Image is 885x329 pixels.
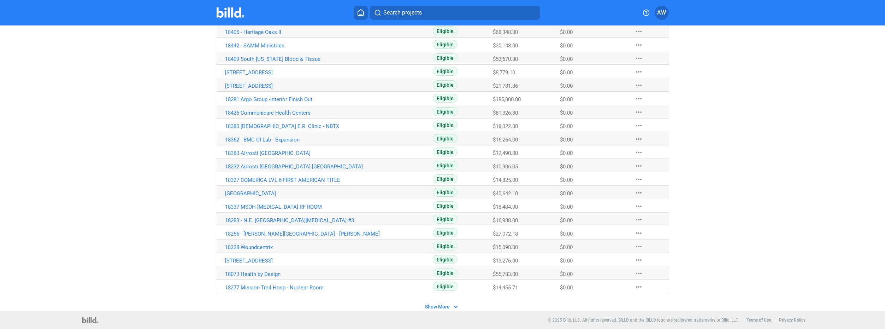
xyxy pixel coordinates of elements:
span: Show More [425,304,450,310]
span: $0.00 [560,137,573,143]
a: [STREET_ADDRESS] [225,69,433,76]
span: Eligible [433,201,458,210]
span: $21,781.86 [493,83,518,89]
span: Eligible [433,255,458,264]
a: 18256 - [PERSON_NAME][GEOGRAPHIC_DATA] - [PERSON_NAME] [225,231,433,237]
span: $0.00 [560,42,573,49]
span: $185,000.00 [493,96,521,103]
span: Eligible [433,269,458,277]
mat-icon: more_horiz [635,121,643,130]
a: 18337 MSOH [MEDICAL_DATA] RF ROOM [225,204,433,210]
span: Eligible [433,67,458,76]
span: $12,490.00 [493,150,518,156]
span: $0.00 [560,244,573,250]
img: Billd Company Logo [217,7,244,18]
b: Terms of Use [747,318,771,323]
mat-icon: more_horiz [635,108,643,116]
span: $30,148.00 [493,42,518,49]
span: $0.00 [560,69,573,76]
span: $13,276.00 [493,258,518,264]
a: 18360 Airrosti [GEOGRAPHIC_DATA] [225,150,433,156]
span: $40,642.10 [493,190,518,197]
span: $0.00 [560,271,573,277]
a: 18380 [DEMOGRAPHIC_DATA] E.R. Clinic - NBTX [225,123,433,129]
span: $0.00 [560,284,573,291]
span: $8,779.10 [493,69,515,76]
span: $0.00 [560,110,573,116]
span: $0.00 [560,163,573,170]
span: Eligible [433,53,458,62]
mat-icon: more_horiz [635,202,643,210]
span: AW [657,8,666,17]
mat-icon: expand_more [452,302,460,311]
mat-icon: more_horiz [635,256,643,264]
span: Eligible [433,94,458,103]
span: Eligible [433,242,458,250]
span: $61,326.30 [493,110,518,116]
span: Eligible [433,161,458,170]
span: Eligible [433,215,458,224]
span: Eligible [433,148,458,156]
mat-icon: more_horiz [635,68,643,76]
span: $16,264.00 [493,137,518,143]
mat-icon: more_horiz [635,189,643,197]
mat-icon: more_horiz [635,242,643,251]
mat-icon: more_horiz [635,269,643,278]
span: $0.00 [560,204,573,210]
span: $18,322.00 [493,123,518,129]
span: $0.00 [560,123,573,129]
p: © 2025 Billd, LLC. All rights reserved. BILLD and the BILLD logo are registered trademarks of Bil... [548,318,739,323]
span: Eligible [433,80,458,89]
a: 18405 - Hertiage Oaks II [225,29,433,35]
span: $0.00 [560,190,573,197]
a: 18409 South [US_STATE] Blood & Tissue [225,56,433,62]
span: $0.00 [560,96,573,103]
a: 18277 Mission Trail Hosp - Nuclear Room [225,284,433,291]
span: $53,670.80 [493,56,518,62]
span: $16,988.00 [493,217,518,224]
button: Show More [423,302,462,311]
span: Search projects [383,8,422,17]
mat-icon: more_horiz [635,41,643,49]
mat-icon: more_horiz [635,175,643,184]
span: $0.00 [560,83,573,89]
a: [STREET_ADDRESS] [225,258,433,264]
a: [STREET_ADDRESS] [225,83,433,89]
span: $68,348.00 [493,29,518,35]
span: $0.00 [560,56,573,62]
a: [GEOGRAPHIC_DATA] [225,190,433,197]
a: 18426 Communicare Health Centers [225,110,433,116]
a: 18327 COMERICA LVL 6 FIRST AMERICAN TITLE [225,177,433,183]
span: $0.00 [560,177,573,183]
a: 18073 Health by Design [225,271,433,277]
span: Eligible [433,27,458,35]
span: Eligible [433,134,458,143]
mat-icon: more_horiz [635,94,643,103]
span: $15,098.00 [493,244,518,250]
img: logo [82,317,98,323]
a: 18442 - SAMM Ministries [225,42,433,49]
span: $27,072.18 [493,231,518,237]
a: 18328 Woundcentrix [225,244,433,250]
span: $14,455.71 [493,284,518,291]
button: AW [655,6,669,20]
span: $10,906.05 [493,163,518,170]
span: $0.00 [560,29,573,35]
span: $0.00 [560,150,573,156]
mat-icon: more_horiz [635,148,643,157]
a: 18281 Argo Group -Interior Finish Out [225,96,433,103]
mat-icon: more_horiz [635,283,643,291]
span: Eligible [433,282,458,291]
span: $0.00 [560,217,573,224]
mat-icon: more_horiz [635,162,643,170]
a: 18362 - BMC GI Lab - Expansion [225,137,433,143]
mat-icon: more_horiz [635,215,643,224]
span: $18,484.00 [493,204,518,210]
span: Eligible [433,188,458,197]
mat-icon: more_horiz [635,229,643,237]
b: Privacy Policy [779,318,806,323]
span: Eligible [433,107,458,116]
span: $0.00 [560,258,573,264]
mat-icon: more_horiz [635,135,643,143]
span: Eligible [433,228,458,237]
